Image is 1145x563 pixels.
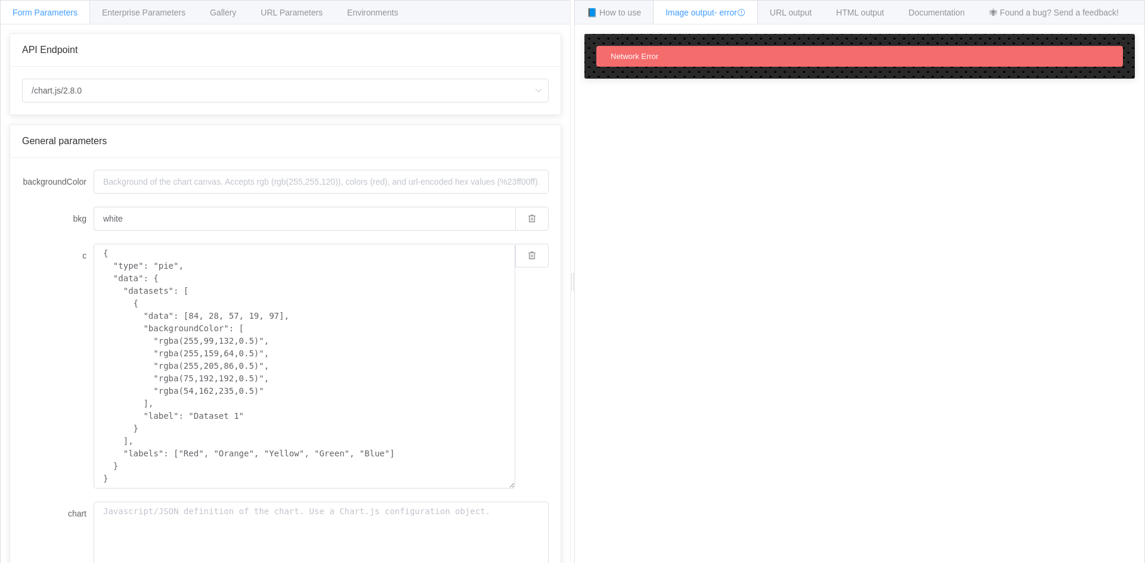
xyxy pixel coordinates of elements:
span: Network Error [611,52,658,61]
span: Form Parameters [13,8,78,17]
span: Environments [347,8,398,17]
span: Documentation [909,8,965,17]
span: URL output [770,8,812,17]
input: Background of the chart canvas. Accepts rgb (rgb(255,255,120)), colors (red), and url-encoded hex... [94,170,549,194]
label: backgroundColor [22,170,94,194]
label: c [22,244,94,267]
span: Gallery [210,8,236,17]
label: bkg [22,207,94,231]
span: HTML output [836,8,884,17]
span: Image output [666,8,745,17]
span: General parameters [22,136,107,146]
input: Background of the chart canvas. Accepts rgb (rgb(255,255,120)), colors (red), and url-encoded hex... [94,207,515,231]
span: API Endpoint [22,45,78,55]
span: 📘 How to use [587,8,641,17]
label: chart [22,502,94,525]
span: Enterprise Parameters [102,8,185,17]
span: - error [714,8,745,17]
span: URL Parameters [261,8,323,17]
input: Select [22,79,549,102]
span: 🕷 Found a bug? Send a feedback! [989,8,1119,17]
